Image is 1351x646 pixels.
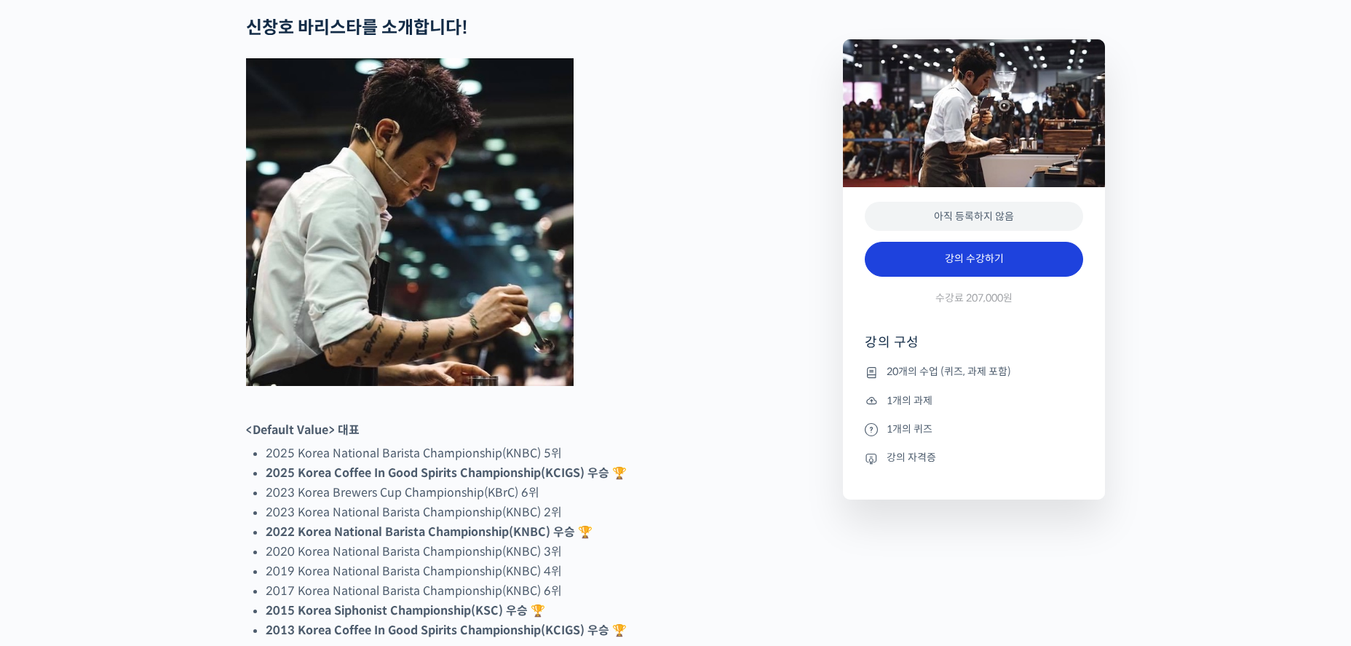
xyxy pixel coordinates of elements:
li: 20개의 수업 (퀴즈, 과제 포함) [865,363,1083,381]
strong: 2022 Korea National Barista Championship(KNBC) 우승 🏆 [266,524,593,540]
strong: 신창호 바리스타를 소개합니다! [246,17,468,39]
strong: 2025 Korea Coffee In Good Spirits Championship(KCIGS) 우승 🏆 [266,465,627,481]
li: 2017 Korea National Barista Championship(KNBC) 6위 [266,581,766,601]
li: 2020 Korea National Barista Championship(KNBC) 3위 [266,542,766,562]
li: 강의 자격증 [865,449,1083,467]
span: 홈 [46,484,55,495]
strong: 2015 Korea Siphonist Championship(KSC) 우승 🏆 [266,603,545,618]
li: 2025 Korea National Barista Championship(KNBC) 5위 [266,444,766,463]
span: 대화 [133,484,151,496]
span: 설정 [225,484,242,495]
div: 아직 등록하지 않음 [865,202,1083,232]
a: 홈 [4,462,96,498]
strong: 2013 Korea Coffee In Good Spirits Championship(KCIGS) 우승 🏆 [266,623,627,638]
li: 2023 Korea National Barista Championship(KNBC) 2위 [266,503,766,522]
strong: <Default Value> 대표 [246,422,360,438]
li: 2023 Korea Brewers Cup Championship(KBrC) 6위 [266,483,766,503]
a: 대화 [96,462,188,498]
h4: 강의 구성 [865,334,1083,363]
li: 2019 Korea National Barista Championship(KNBC) 4위 [266,562,766,581]
span: 수강료 207,000원 [935,291,1013,305]
a: 강의 수강하기 [865,242,1083,277]
li: 1개의 과제 [865,392,1083,409]
a: 설정 [188,462,280,498]
li: 1개의 퀴즈 [865,420,1083,438]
